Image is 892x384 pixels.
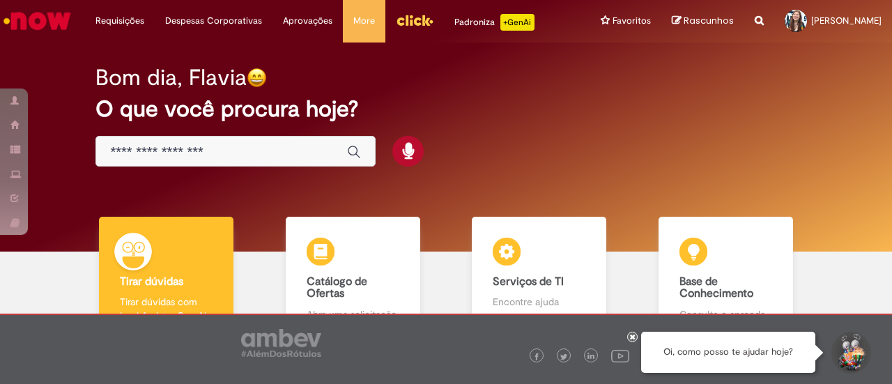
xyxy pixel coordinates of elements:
[533,353,540,360] img: logo_footer_facebook.png
[500,14,535,31] p: +GenAi
[641,332,815,373] div: Oi, como posso te ajudar hoje?
[95,66,247,90] h2: Bom dia, Flavia
[260,217,447,337] a: Catálogo de Ofertas Abra uma solicitação
[307,307,399,321] p: Abra uma solicitação
[493,275,564,289] b: Serviços de TI
[396,10,433,31] img: click_logo_yellow_360x200.png
[829,332,871,374] button: Iniciar Conversa de Suporte
[353,14,375,28] span: More
[120,275,183,289] b: Tirar dúvidas
[247,68,267,88] img: happy-face.png
[613,14,651,28] span: Favoritos
[560,353,567,360] img: logo_footer_twitter.png
[611,346,629,364] img: logo_footer_youtube.png
[120,295,213,323] p: Tirar dúvidas com Lupi Assist e Gen Ai
[493,295,585,309] p: Encontre ajuda
[679,275,753,301] b: Base de Conhecimento
[1,7,73,35] img: ServiceNow
[587,353,594,361] img: logo_footer_linkedin.png
[73,217,260,337] a: Tirar dúvidas Tirar dúvidas com Lupi Assist e Gen Ai
[95,14,144,28] span: Requisições
[283,14,332,28] span: Aprovações
[633,217,820,337] a: Base de Conhecimento Consulte e aprenda
[165,14,262,28] span: Despesas Corporativas
[446,217,633,337] a: Serviços de TI Encontre ajuda
[811,15,882,26] span: [PERSON_NAME]
[672,15,734,28] a: Rascunhos
[684,14,734,27] span: Rascunhos
[307,275,367,301] b: Catálogo de Ofertas
[241,329,321,357] img: logo_footer_ambev_rotulo_gray.png
[95,97,796,121] h2: O que você procura hoje?
[454,14,535,31] div: Padroniza
[679,307,772,321] p: Consulte e aprenda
